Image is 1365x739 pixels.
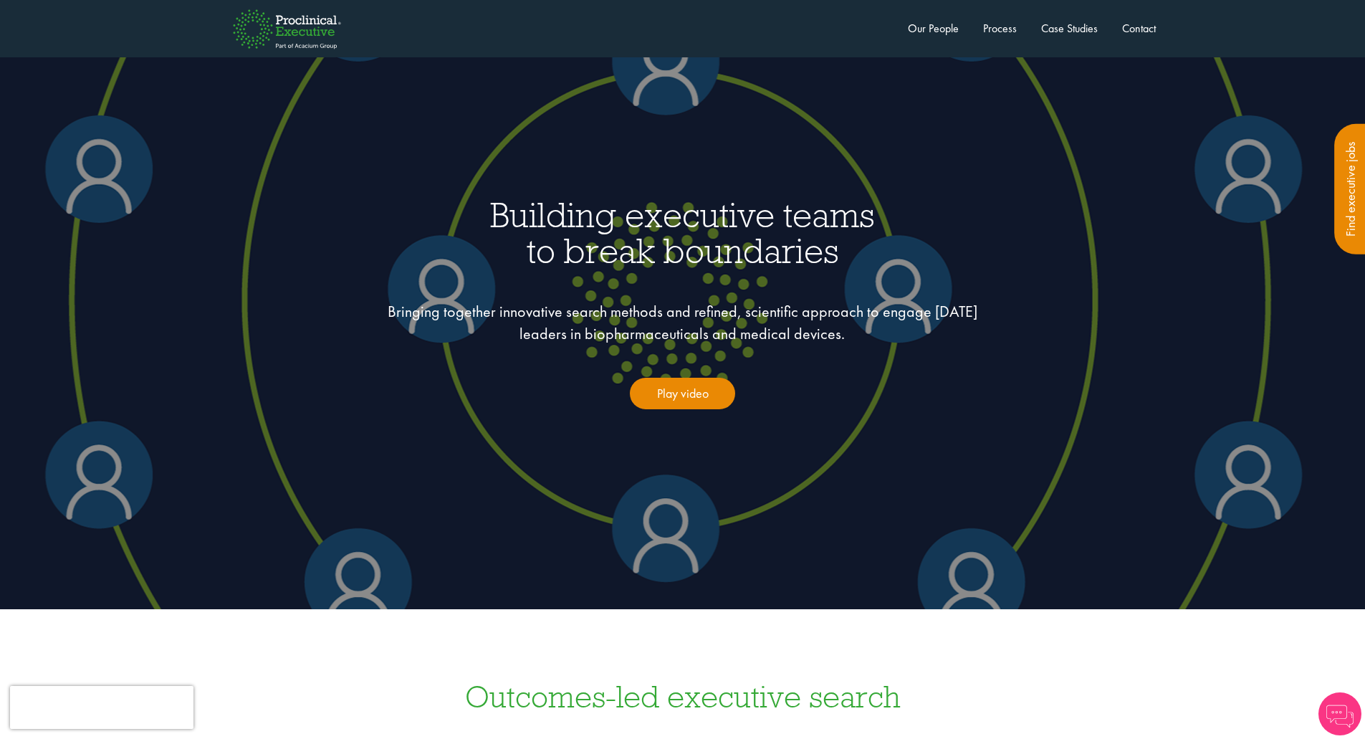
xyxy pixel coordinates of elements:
a: Play video [630,378,735,409]
a: Process [983,21,1017,36]
img: Chatbot [1318,692,1361,735]
h1: Building executive teams to break boundaries [151,197,1215,268]
iframe: reCAPTCHA [10,686,193,729]
a: Our People [908,21,959,36]
h3: Outcomes-led executive search [14,681,1351,712]
a: Contact [1122,21,1156,36]
a: Case Studies [1041,21,1098,36]
p: Bringing together innovative search methods and refined, scientific approach to engage [DATE] lea... [363,300,1001,345]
